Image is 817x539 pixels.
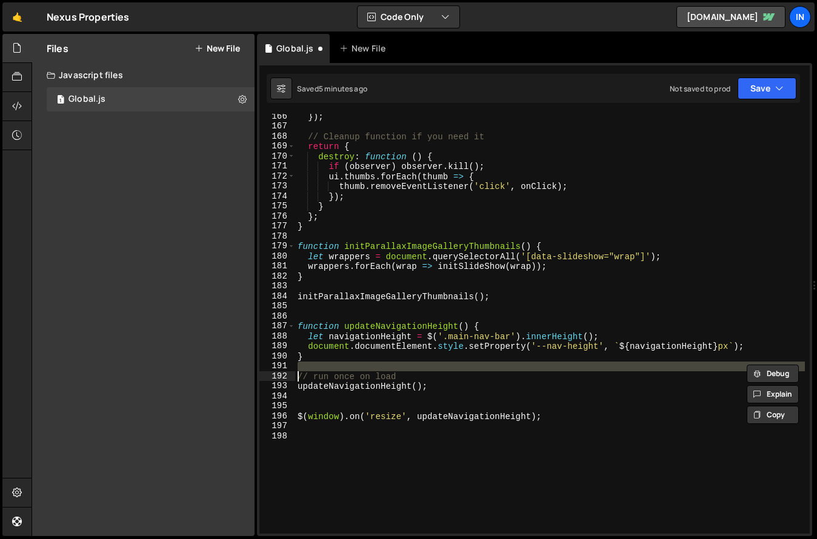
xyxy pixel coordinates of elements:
[259,421,295,431] div: 197
[259,361,295,371] div: 191
[259,411,295,422] div: 196
[319,84,367,94] div: 5 minutes ago
[259,171,295,182] div: 172
[259,291,295,302] div: 184
[747,365,799,383] button: Debug
[259,311,295,322] div: 186
[259,191,295,202] div: 174
[358,6,459,28] button: Code Only
[259,251,295,262] div: 180
[259,231,295,242] div: 178
[259,431,295,441] div: 198
[259,201,295,211] div: 175
[259,281,295,291] div: 183
[47,42,68,55] h2: Files
[676,6,785,28] a: [DOMAIN_NAME]
[259,391,295,402] div: 194
[276,42,313,55] div: Global.js
[738,78,796,99] button: Save
[57,96,64,105] span: 1
[47,87,255,111] div: 17042/46860.js
[259,381,295,391] div: 193
[789,6,811,28] a: In
[297,84,367,94] div: Saved
[259,121,295,131] div: 167
[259,241,295,251] div: 179
[47,10,130,24] div: Nexus Properties
[747,385,799,403] button: Explain
[259,211,295,222] div: 176
[259,161,295,171] div: 171
[259,151,295,162] div: 170
[68,94,105,105] div: Global.js
[259,351,295,362] div: 190
[259,141,295,151] div: 169
[259,111,295,122] div: 166
[259,221,295,231] div: 177
[259,321,295,331] div: 187
[339,42,390,55] div: New File
[259,261,295,271] div: 181
[259,131,295,142] div: 168
[259,341,295,351] div: 189
[747,406,799,424] button: Copy
[32,63,255,87] div: Javascript files
[259,371,295,382] div: 192
[670,84,730,94] div: Not saved to prod
[259,181,295,191] div: 173
[195,44,240,53] button: New File
[259,401,295,411] div: 195
[2,2,32,31] a: 🤙
[259,331,295,342] div: 188
[259,301,295,311] div: 185
[259,271,295,282] div: 182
